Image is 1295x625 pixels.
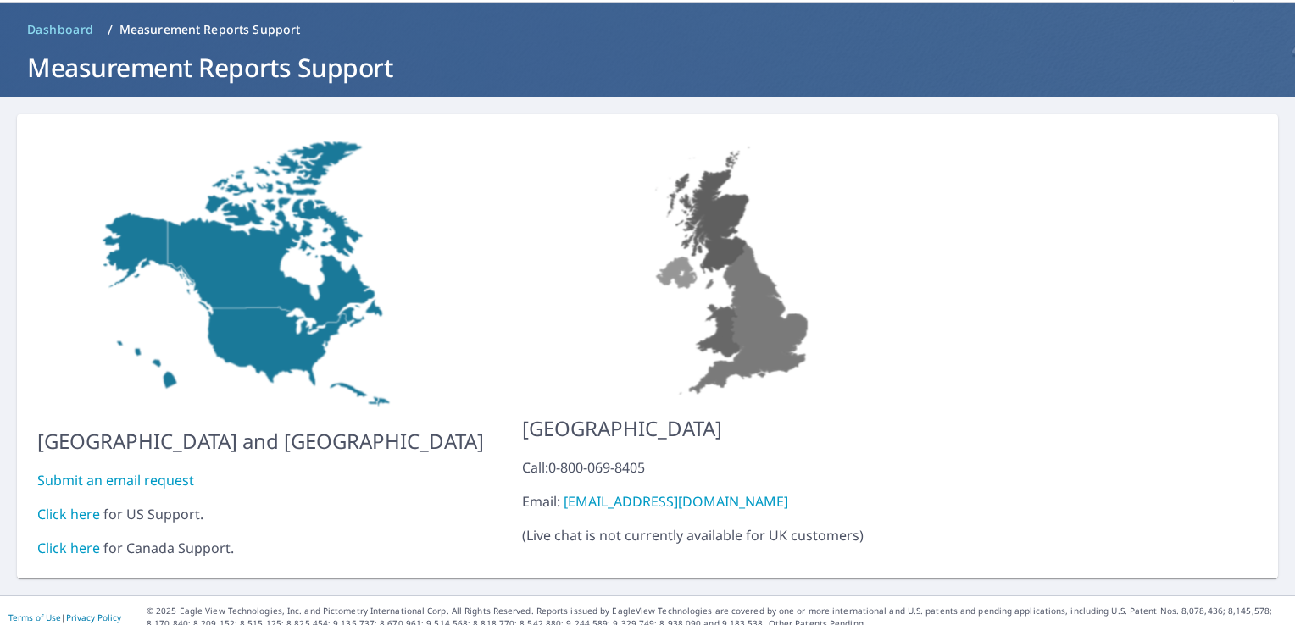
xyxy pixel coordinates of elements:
[66,611,121,623] a: Privacy Policy
[522,491,948,512] div: Email:
[37,505,100,523] a: Click here
[108,19,113,40] li: /
[522,457,948,478] div: Call: 0-800-069-8405
[37,471,194,489] a: Submit an email request
[20,16,101,43] a: Dashboard
[20,50,1275,85] h1: Measurement Reports Support
[564,492,788,511] a: [EMAIL_ADDRESS][DOMAIN_NAME]
[37,539,100,557] a: Click here
[522,413,948,444] p: [GEOGRAPHIC_DATA]
[8,612,121,622] p: |
[522,135,948,400] img: US-MAP
[119,21,301,38] p: Measurement Reports Support
[27,21,94,38] span: Dashboard
[37,426,484,456] p: [GEOGRAPHIC_DATA] and [GEOGRAPHIC_DATA]
[37,504,484,524] div: for US Support.
[8,611,61,623] a: Terms of Use
[20,16,1275,43] nav: breadcrumb
[37,538,484,558] div: for Canada Support.
[37,135,484,412] img: US-MAP
[522,457,948,545] p: ( Live chat is not currently available for UK customers )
